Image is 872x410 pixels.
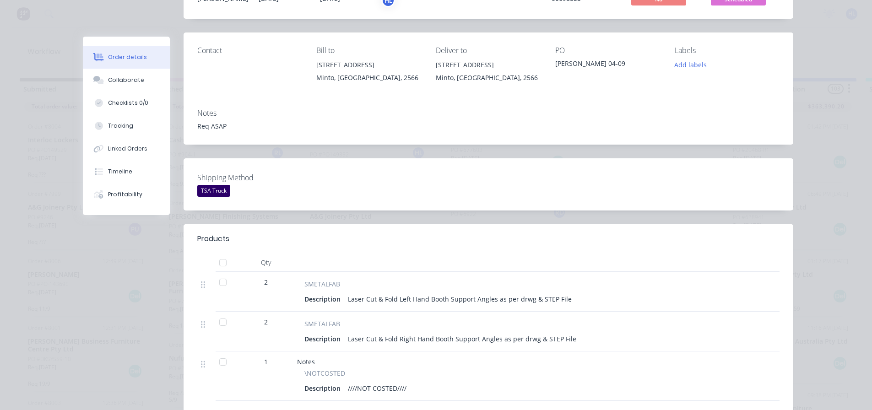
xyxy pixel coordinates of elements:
[436,59,541,88] div: [STREET_ADDRESS]Minto, [GEOGRAPHIC_DATA], 2566
[304,382,344,395] div: Description
[297,357,315,366] span: Notes
[555,46,660,55] div: PO
[83,114,170,137] button: Tracking
[264,317,268,327] span: 2
[238,254,293,272] div: Qty
[264,277,268,287] span: 2
[344,382,410,395] div: ////NOT COSTED////
[316,71,421,84] div: Minto, [GEOGRAPHIC_DATA], 2566
[197,172,312,183] label: Shipping Method
[344,292,575,306] div: Laser Cut & Fold Left Hand Booth Support Angles as per drwg & STEP File
[436,59,541,71] div: [STREET_ADDRESS]
[675,46,780,55] div: Labels
[197,233,229,244] div: Products
[316,59,421,71] div: [STREET_ADDRESS]
[197,185,230,197] div: TSA Truck
[108,190,142,199] div: Profitability
[108,99,148,107] div: Checklists 0/0
[83,137,170,160] button: Linked Orders
[304,279,340,289] span: SMETALFAB
[108,76,144,84] div: Collaborate
[197,46,302,55] div: Contact
[83,69,170,92] button: Collaborate
[83,46,170,69] button: Order details
[108,145,147,153] div: Linked Orders
[108,167,132,176] div: Timeline
[344,332,580,345] div: Laser Cut & Fold Right Hand Booth Support Angles as per drwg & STEP File
[197,109,780,118] div: Notes
[108,53,147,61] div: Order details
[316,59,421,88] div: [STREET_ADDRESS]Minto, [GEOGRAPHIC_DATA], 2566
[436,71,541,84] div: Minto, [GEOGRAPHIC_DATA], 2566
[83,160,170,183] button: Timeline
[304,368,345,378] span: \NOTCOSTED
[83,183,170,206] button: Profitability
[197,121,780,131] div: Req ASAP
[555,59,660,71] div: [PERSON_NAME] 04-09
[264,357,268,367] span: 1
[670,59,712,71] button: Add labels
[436,46,541,55] div: Deliver to
[108,122,133,130] div: Tracking
[304,332,344,345] div: Description
[304,319,340,329] span: SMETALFAB
[304,292,344,306] div: Description
[83,92,170,114] button: Checklists 0/0
[316,46,421,55] div: Bill to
